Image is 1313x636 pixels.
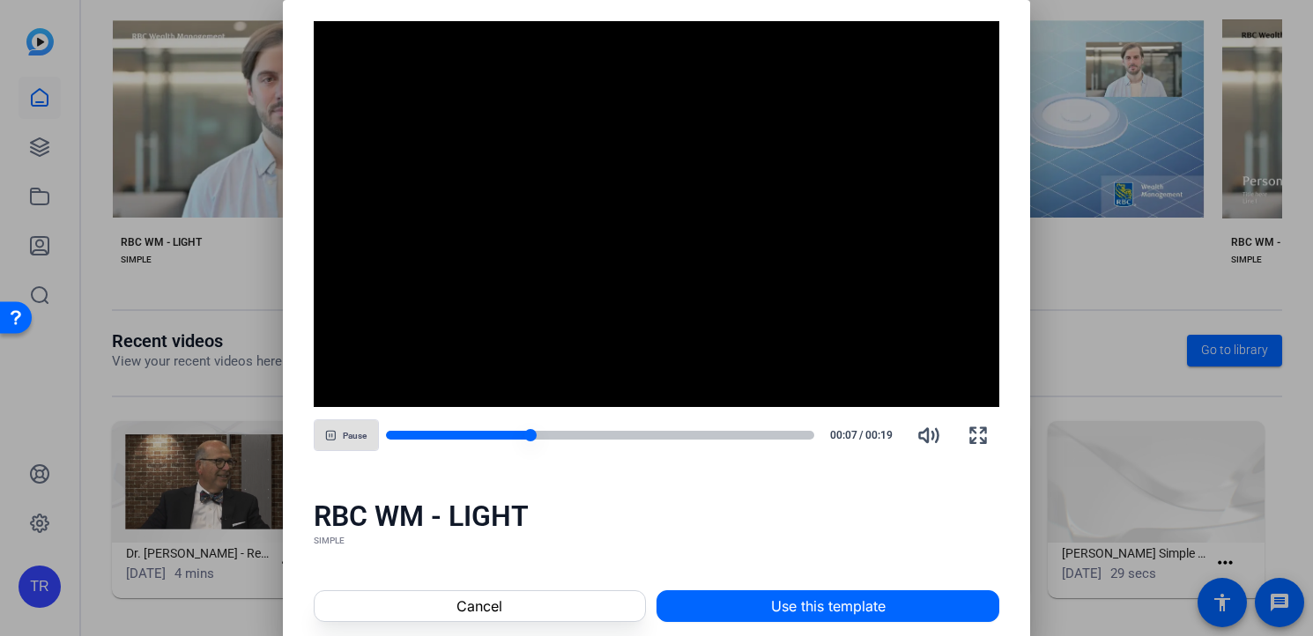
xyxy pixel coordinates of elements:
[821,427,857,443] span: 00:07
[314,534,1000,548] div: SIMPLE
[908,414,950,456] button: Mute
[821,427,901,443] div: /
[314,499,1000,534] div: RBC WM - LIGHT
[314,21,1000,407] div: Video Player
[771,595,886,617] span: Use this template
[314,590,646,622] button: Cancel
[656,590,999,622] button: Use this template
[314,419,379,451] button: Pause
[456,595,502,617] span: Cancel
[957,414,999,456] button: Fullscreen
[865,427,901,443] span: 00:19
[343,431,367,441] span: Pause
